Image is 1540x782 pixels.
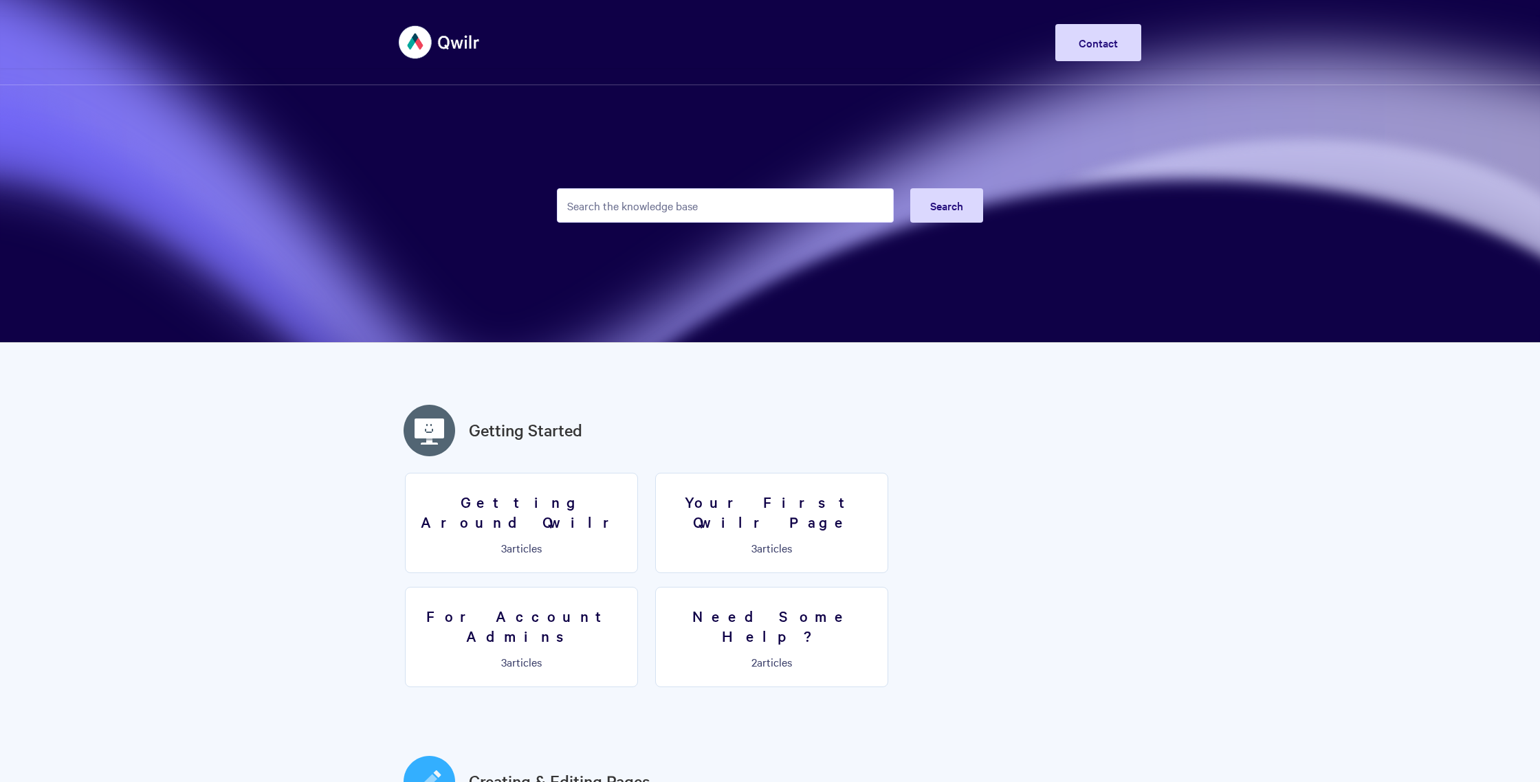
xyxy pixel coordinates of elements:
a: Your First Qwilr Page 3articles [655,473,888,573]
span: 2 [751,654,757,669]
img: Qwilr Help Center [399,16,481,68]
span: Search [930,198,963,213]
input: Search the knowledge base [557,188,894,223]
span: 3 [501,540,507,555]
h3: Need Some Help? [664,606,879,645]
span: 3 [501,654,507,669]
p: articles [664,656,879,668]
h3: For Account Admins [414,606,629,645]
p: articles [414,541,629,554]
h3: Getting Around Qwilr [414,492,629,531]
p: articles [664,541,879,554]
a: Need Some Help? 2articles [655,587,888,687]
button: Search [910,188,983,223]
a: Getting Started [469,418,582,443]
p: articles [414,656,629,668]
h3: Your First Qwilr Page [664,492,879,531]
span: 3 [751,540,757,555]
a: Getting Around Qwilr 3articles [405,473,638,573]
a: Contact [1055,24,1141,61]
a: For Account Admins 3articles [405,587,638,687]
